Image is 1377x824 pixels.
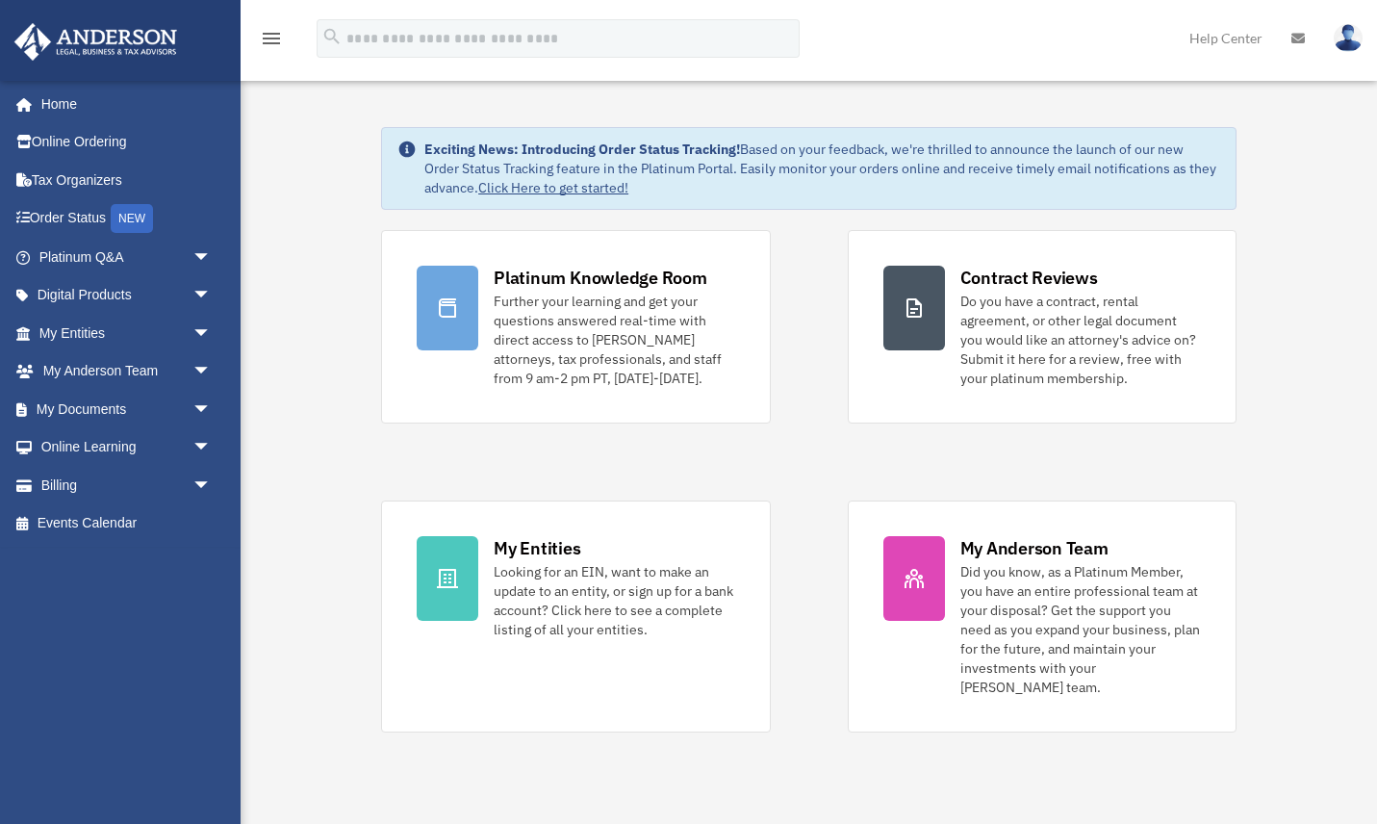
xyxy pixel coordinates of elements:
a: My Entitiesarrow_drop_down [13,314,241,352]
a: Home [13,85,231,123]
a: Platinum Knowledge Room Further your learning and get your questions answered real-time with dire... [381,230,770,424]
span: arrow_drop_down [192,314,231,353]
a: My Anderson Team Did you know, as a Platinum Member, you have an entire professional team at your... [848,501,1237,733]
a: Order StatusNEW [13,199,241,239]
span: arrow_drop_down [192,428,231,468]
span: arrow_drop_down [192,390,231,429]
div: Further your learning and get your questions answered real-time with direct access to [PERSON_NAM... [494,292,734,388]
div: Looking for an EIN, want to make an update to an entity, or sign up for a bank account? Click her... [494,562,734,639]
img: Anderson Advisors Platinum Portal [9,23,183,61]
i: search [321,26,343,47]
a: Billingarrow_drop_down [13,466,241,504]
a: Platinum Q&Aarrow_drop_down [13,238,241,276]
span: arrow_drop_down [192,466,231,505]
div: Do you have a contract, rental agreement, or other legal document you would like an attorney's ad... [960,292,1201,388]
div: Based on your feedback, we're thrilled to announce the launch of our new Order Status Tracking fe... [424,140,1220,197]
a: My Anderson Teamarrow_drop_down [13,352,241,391]
a: Tax Organizers [13,161,241,199]
a: Events Calendar [13,504,241,543]
a: Digital Productsarrow_drop_down [13,276,241,315]
span: arrow_drop_down [192,238,231,277]
span: arrow_drop_down [192,276,231,316]
div: My Anderson Team [960,536,1109,560]
a: Click Here to get started! [478,179,628,196]
div: Contract Reviews [960,266,1098,290]
span: arrow_drop_down [192,352,231,392]
div: Platinum Knowledge Room [494,266,707,290]
a: Contract Reviews Do you have a contract, rental agreement, or other legal document you would like... [848,230,1237,424]
div: NEW [111,204,153,233]
div: Did you know, as a Platinum Member, you have an entire professional team at your disposal? Get th... [960,562,1201,697]
i: menu [260,27,283,50]
a: Online Learningarrow_drop_down [13,428,241,467]
a: My Entities Looking for an EIN, want to make an update to an entity, or sign up for a bank accoun... [381,501,770,733]
a: menu [260,34,283,50]
div: My Entities [494,536,580,560]
strong: Exciting News: Introducing Order Status Tracking! [424,141,740,158]
img: User Pic [1334,24,1363,52]
a: My Documentsarrow_drop_down [13,390,241,428]
a: Online Ordering [13,123,241,162]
